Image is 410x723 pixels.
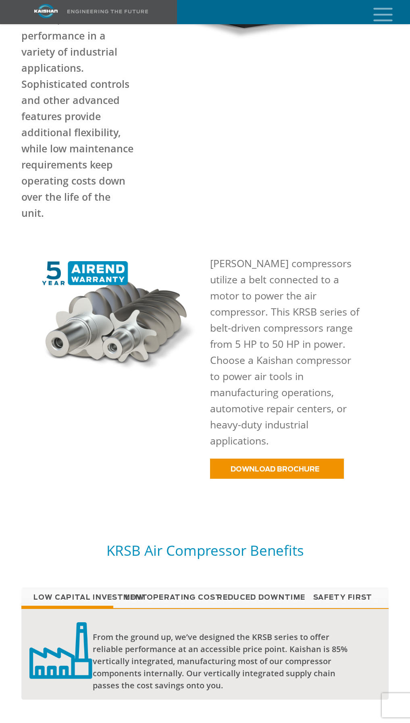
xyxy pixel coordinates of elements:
[67,10,148,13] img: Engineering the future
[93,631,356,692] div: From the ground up, we’ve designed the KRSB series to offer reliable performance at an accessible...
[210,255,362,449] p: [PERSON_NAME] compressors utilize a belt connected to a motor to power the air compressor. This K...
[29,621,92,679] img: low capital investment badge
[21,588,113,608] a: Low Capital Investment
[231,466,319,473] span: DOWNLOAD BROCHURE
[297,588,389,608] a: Safety First
[21,608,389,700] div: Low Capital Investment
[210,459,344,479] a: DOWNLOAD BROCHURE
[21,541,389,559] h5: KRSB Air Compressor Benefits
[16,4,76,18] img: kaishan logo
[113,588,205,608] a: Low Operating Cost
[370,5,384,19] a: mobile menu
[39,261,200,373] img: warranty
[205,588,297,608] a: Reduced Downtime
